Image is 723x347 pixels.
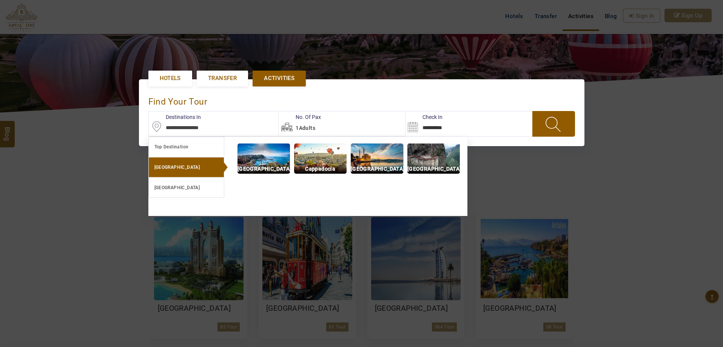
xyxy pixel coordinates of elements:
a: Activities [253,71,306,86]
a: Top Destination [148,137,224,157]
p: [GEOGRAPHIC_DATA] [407,165,460,173]
label: Destinations In [149,113,201,121]
span: Activities [264,74,294,82]
a: [GEOGRAPHIC_DATA] [148,177,224,198]
p: [GEOGRAPHIC_DATA] [351,165,403,173]
span: Hotels [160,74,181,82]
a: [GEOGRAPHIC_DATA] [148,157,224,177]
b: [GEOGRAPHIC_DATA] [154,165,200,170]
span: Transfer [208,74,237,82]
a: Hotels [148,71,192,86]
img: img [294,143,347,174]
a: Transfer [197,71,248,86]
div: find your Tour [148,89,575,111]
b: Top Destination [154,144,189,150]
span: 1Adults [296,125,315,131]
p: [GEOGRAPHIC_DATA] [237,165,290,173]
label: Check In [405,113,442,121]
label: No. Of Pax [279,113,321,121]
img: img [351,143,403,174]
p: Cappadocia [294,165,347,173]
img: img [407,143,460,174]
b: [GEOGRAPHIC_DATA] [154,185,200,190]
img: img [237,143,290,174]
